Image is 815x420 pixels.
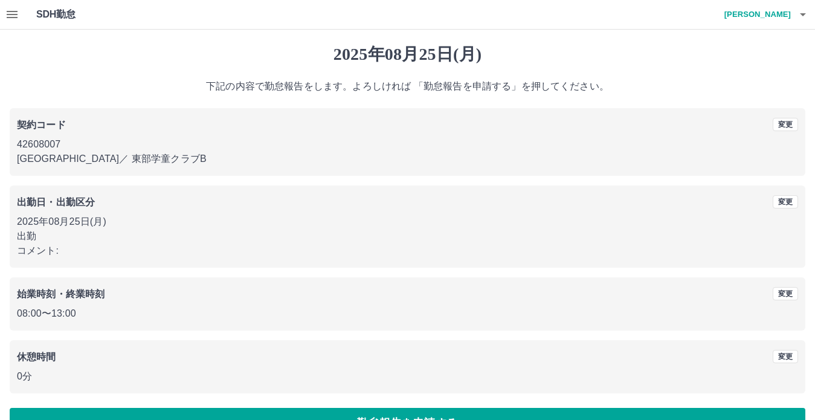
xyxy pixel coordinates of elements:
[17,215,798,229] p: 2025年08月25日(月)
[10,44,805,65] h1: 2025年08月25日(月)
[17,369,798,384] p: 0分
[17,352,56,362] b: 休憩時間
[17,120,66,130] b: 契約コード
[773,287,798,300] button: 変更
[17,229,798,244] p: 出勤
[17,197,95,207] b: 出勤日・出勤区分
[10,79,805,94] p: 下記の内容で勤怠報告をします。よろしければ 「勤怠報告を申請する」を押してください。
[17,244,798,258] p: コメント:
[17,152,798,166] p: [GEOGRAPHIC_DATA] ／ 東部学童クラブB
[773,195,798,208] button: 変更
[773,350,798,363] button: 変更
[773,118,798,131] button: 変更
[17,306,798,321] p: 08:00 〜 13:00
[17,289,105,299] b: 始業時刻・終業時刻
[17,137,798,152] p: 42608007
